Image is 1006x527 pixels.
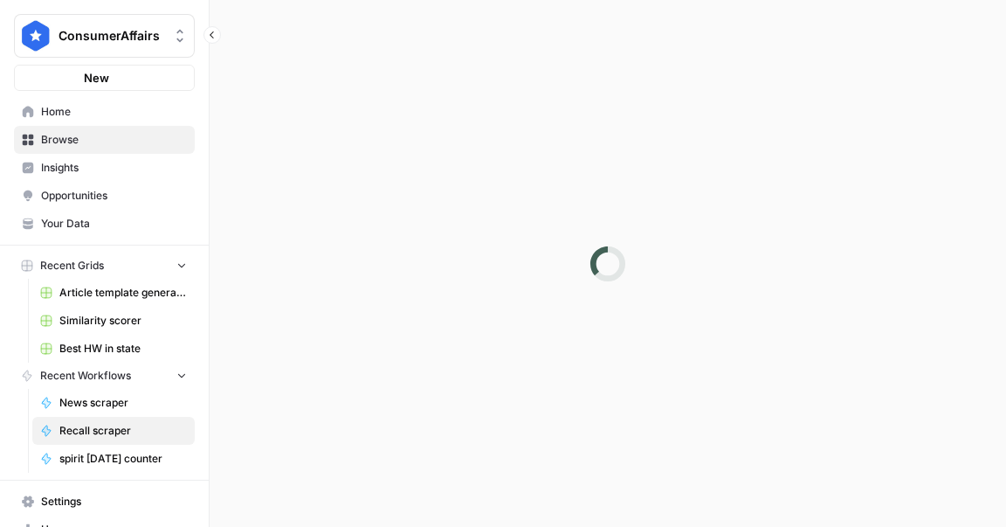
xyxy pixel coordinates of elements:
[59,313,187,329] span: Similarity scorer
[59,341,187,357] span: Best HW in state
[41,188,187,204] span: Opportunities
[14,154,195,182] a: Insights
[84,69,109,87] span: New
[41,132,187,148] span: Browse
[41,216,187,232] span: Your Data
[14,210,195,238] a: Your Data
[59,27,164,45] span: ConsumerAffairs
[14,363,195,389] button: Recent Workflows
[14,126,195,154] a: Browse
[59,451,187,467] span: spirit [DATE] counter
[14,98,195,126] a: Home
[41,494,187,510] span: Settings
[40,368,131,384] span: Recent Workflows
[32,279,195,307] a: Article template generator
[32,307,195,335] a: Similarity scorer
[14,488,195,516] a: Settings
[59,395,187,411] span: News scraper
[14,182,195,210] a: Opportunities
[41,160,187,176] span: Insights
[59,285,187,301] span: Article template generator
[14,65,195,91] button: New
[32,389,195,417] a: News scraper
[32,417,195,445] a: Recall scraper
[40,258,104,274] span: Recent Grids
[14,14,195,58] button: Workspace: ConsumerAffairs
[14,253,195,279] button: Recent Grids
[41,104,187,120] span: Home
[20,20,52,52] img: ConsumerAffairs Logo
[32,445,195,473] a: spirit [DATE] counter
[32,335,195,363] a: Best HW in state
[59,423,187,439] span: Recall scraper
